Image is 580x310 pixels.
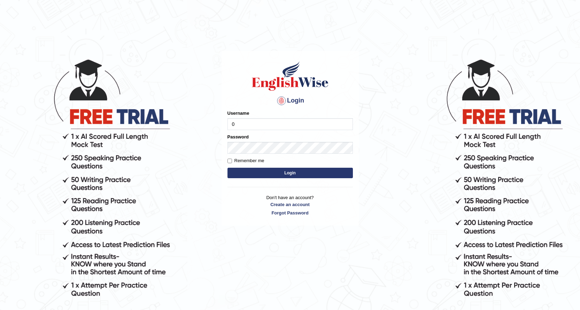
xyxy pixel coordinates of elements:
label: Remember me [227,157,264,164]
a: Forgot Password [227,210,353,216]
a: Create an account [227,201,353,208]
label: Username [227,110,249,116]
p: Don't have an account? [227,194,353,216]
label: Password [227,134,249,140]
h4: Login [227,95,353,106]
img: Logo of English Wise sign in for intelligent practice with AI [250,60,330,92]
button: Login [227,168,353,178]
input: Remember me [227,159,232,163]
